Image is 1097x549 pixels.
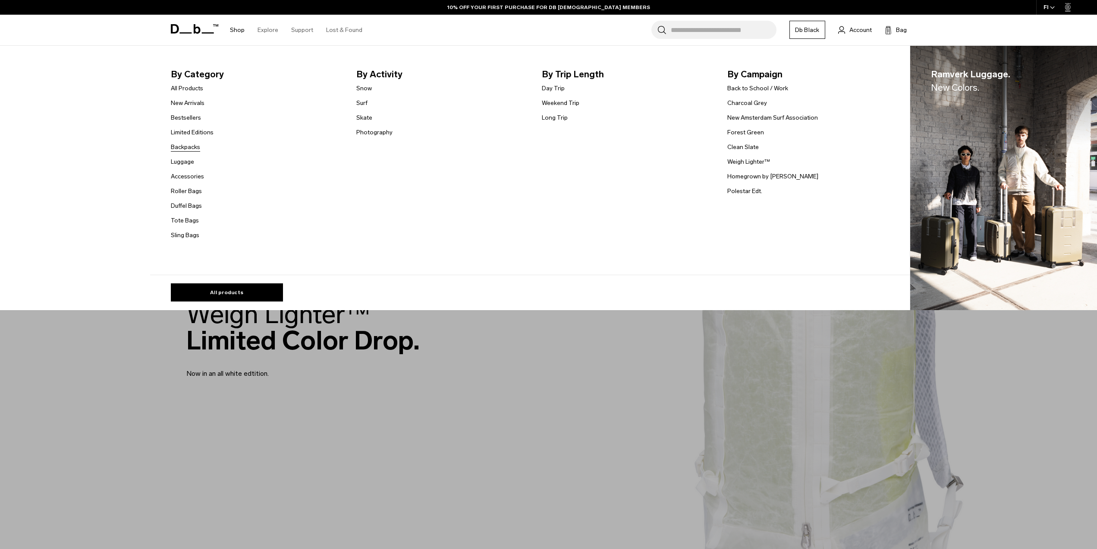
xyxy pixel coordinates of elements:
a: All Products [171,84,203,93]
a: Skate [356,113,372,122]
nav: Main Navigation [223,15,369,45]
a: Shop [230,15,245,45]
a: Lost & Found [326,15,362,45]
a: Ramverk Luggage.New Colors. Db [910,46,1097,310]
a: Bestsellers [171,113,201,122]
a: Support [291,15,313,45]
a: Db Black [789,21,825,39]
a: Homegrown by [PERSON_NAME] [727,172,818,181]
a: Sling Bags [171,231,199,240]
a: Day Trip [542,84,565,93]
a: 10% OFF YOUR FIRST PURCHASE FOR DB [DEMOGRAPHIC_DATA] MEMBERS [447,3,650,11]
span: By Category [171,67,343,81]
span: By Trip Length [542,67,714,81]
a: Photography [356,128,393,137]
a: Polestar Edt. [727,187,762,196]
a: Roller Bags [171,187,202,196]
span: Bag [896,25,907,35]
a: Account [838,25,872,35]
a: Long Trip [542,113,568,122]
a: Snow [356,84,372,93]
a: Tote Bags [171,216,199,225]
span: Ramverk Luggage. [931,67,1010,95]
button: Bag [885,25,907,35]
a: Backpacks [171,143,200,152]
a: Back to School / Work [727,84,788,93]
a: Charcoal Grey [727,98,767,108]
a: Forest Green [727,128,764,137]
a: New Amsterdam Surf Association [727,113,818,122]
a: Explore [258,15,278,45]
a: Clean Slate [727,143,759,152]
a: Luggage [171,157,194,166]
a: Weigh Lighter™ [727,157,770,166]
span: By Campaign [727,67,899,81]
span: By Activity [356,67,528,81]
span: Account [849,25,872,35]
a: Limited Editions [171,128,214,137]
a: New Arrivals [171,98,204,108]
a: Accessories [171,172,204,181]
span: New Colors. [931,82,979,93]
a: Weekend Trip [542,98,579,108]
a: Surf [356,98,368,108]
a: All products [171,283,283,301]
a: Duffel Bags [171,201,202,210]
img: Db [910,46,1097,310]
